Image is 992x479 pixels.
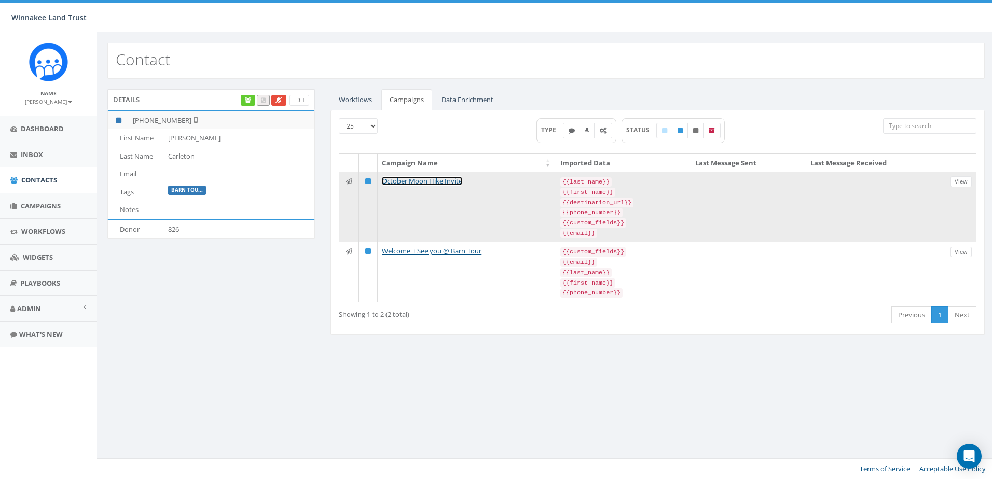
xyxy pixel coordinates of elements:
i: Draft [662,128,667,134]
td: First Name [108,129,164,147]
span: Playbooks [20,278,60,288]
code: {{email}} [560,229,597,238]
a: Opt Out Contact [271,95,286,106]
code: {{destination_url}} [560,198,633,207]
span: What's New [19,330,63,339]
td: Donor [108,220,164,238]
th: Last Message Sent [691,154,806,172]
td: Last Name [108,147,164,165]
a: Data Enrichment [433,89,502,110]
span: STATUS [626,125,657,134]
span: TYPE [541,125,563,134]
code: {{last_name}} [560,268,612,277]
span: Winnakee Land Trust [11,12,87,22]
a: Welcome + See you @ Barn Tour [382,246,481,256]
i: Text SMS [569,128,575,134]
i: Immediate: Send all messages now [346,178,352,185]
a: View [950,247,972,258]
a: 1 [931,306,948,323]
td: Carleton [164,147,314,165]
a: Edit [289,95,309,106]
code: {{first_name}} [560,188,615,197]
code: {{email}} [560,258,597,267]
a: Terms of Service [860,464,910,473]
i: Published [678,128,683,134]
i: This phone number is subscribed and will receive texts. [116,117,121,124]
div: Open Intercom Messenger [957,444,982,469]
i: Ringless Voice Mail [585,128,589,134]
a: Next [948,306,976,323]
input: Type to search [883,118,976,134]
span: Inbox [21,150,43,159]
td: Tags [108,183,164,201]
code: {{phone_number}} [560,288,623,298]
th: Campaign Name: activate to sort column ascending [378,154,556,172]
label: Archived [703,123,721,138]
label: Barn Tour 25 [168,186,206,195]
td: Email [108,165,164,183]
span: Workflows [21,227,65,236]
label: Unpublished [687,123,704,138]
code: {{last_name}} [560,177,612,187]
label: Automated Message [594,123,612,138]
small: Name [40,90,57,97]
code: {{custom_fields}} [560,247,626,257]
a: Campaigns [381,89,432,110]
span: Campaigns [21,201,61,210]
i: Immediate: Send all messages now [346,248,352,255]
label: Text SMS [563,123,581,138]
code: {{custom_fields}} [560,218,626,228]
span: Admin [17,304,41,313]
td: Notes [108,201,164,219]
label: Published [672,123,688,138]
td: [PERSON_NAME] [164,129,314,147]
i: Not Validated [191,116,198,124]
span: Contacts [21,175,57,185]
a: Workflows [330,89,380,110]
a: October Moon Hike Invite [382,176,462,186]
i: Automated Message [600,128,607,134]
td: 826 [164,220,314,238]
a: View [950,176,972,187]
h2: Contact [116,51,170,68]
label: Ringless Voice Mail [580,123,595,138]
th: Imported Data [556,154,691,172]
a: Enrich Contact [241,95,255,106]
span: Call this contact by routing a call through the phone number listed in your profile. [261,96,266,104]
i: Published [365,178,371,185]
td: [PHONE_NUMBER] [129,111,314,129]
th: Last Message Received [806,154,946,172]
div: Details [107,89,315,110]
small: [PERSON_NAME] [25,98,72,105]
label: Draft [656,123,673,138]
a: [PERSON_NAME] [25,96,72,106]
div: Showing 1 to 2 (2 total) [339,305,595,319]
i: Published [365,248,371,255]
span: Dashboard [21,124,64,133]
span: Widgets [23,252,53,262]
code: {{first_name}} [560,278,615,288]
img: Rally_Corp_Icon.png [29,43,68,81]
code: {{phone_number}} [560,208,623,217]
a: Previous [891,306,932,323]
i: Unpublished [693,128,698,134]
a: Acceptable Use Policy [919,464,986,473]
